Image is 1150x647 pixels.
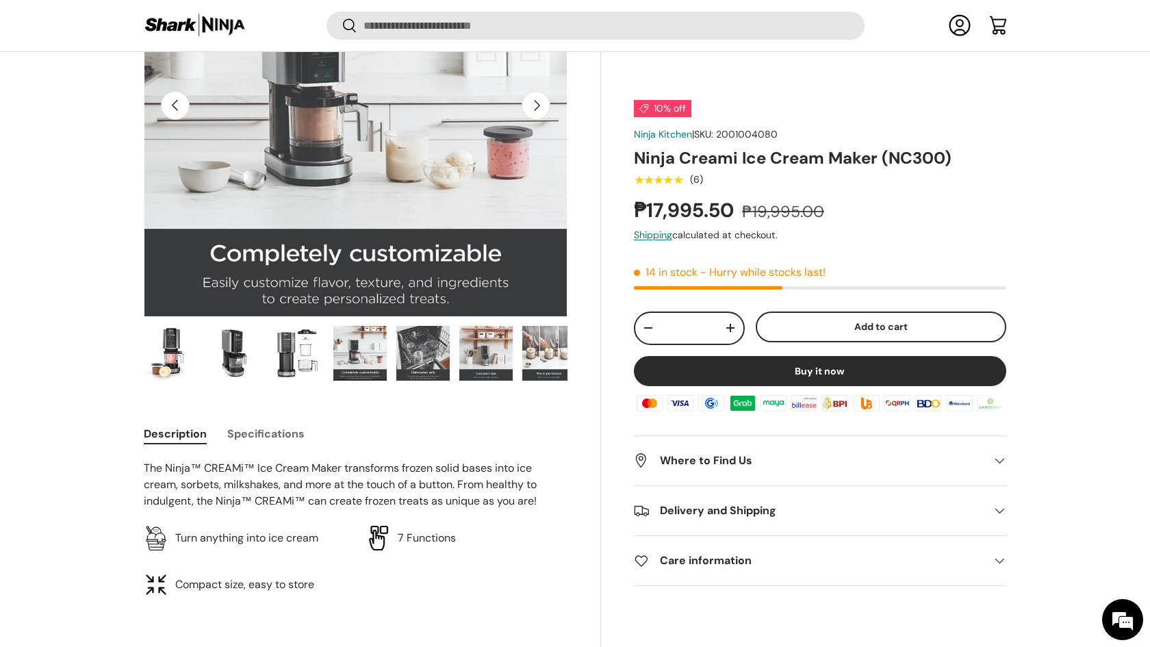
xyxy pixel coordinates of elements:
a: Ninja Kitchen [634,128,692,140]
img: metrobank [944,393,974,414]
img: ninja-creami-ice-cream-maker-with-sample-content-mix-in-perfection-infographic-sharkninja-philipp... [522,326,576,381]
span: 14 in stock [634,266,698,280]
p: - Hurry while stocks last! [700,266,826,280]
button: Buy it now [634,356,1006,386]
span: | [692,128,778,140]
button: Description [144,418,207,449]
img: landbank [975,393,1006,414]
p: Compact size, easy to store [175,576,314,593]
div: 5.0 out of 5.0 stars [634,174,682,186]
strong: ₱17,995.50 [634,197,737,223]
img: maya [758,393,789,414]
img: qrph [882,393,912,414]
a: Shipping [634,229,672,241]
summary: Delivery and Shipping [634,486,1006,535]
summary: Where to Find Us [634,436,1006,485]
span: 10% off [634,100,691,117]
div: (6) [690,175,703,186]
img: master [635,393,665,414]
h1: Ninja Creami Ice Cream Maker (NC300) [634,147,1006,168]
img: ninja-creami-ice-cream-maker-without-sample-content-parts-front-view-sharkninja-philippines [270,326,324,381]
span: SKU: [694,128,713,140]
img: bdo [913,393,943,414]
h2: Where to Find Us [634,453,984,469]
img: ninja-creami-ice-cream-maker-with-sample-content-and-all-lids-full-view-sharkninja-philippines [144,326,198,381]
button: Specifications [227,418,305,449]
p: 7 Functions [398,530,456,546]
img: ninja-creami-ice-cream-maker-with-sample-content-compact-size-infographic-sharkninja-philippines [459,326,513,381]
img: Shark Ninja Philippines [144,12,246,39]
img: ninja-creami-ice-cream-maker-without-sample-content-right-side-view-sharkninja-philippines [207,326,261,381]
img: grabpay [728,393,758,414]
span: ★★★★★ [634,173,682,187]
p: The Ninja™ CREAMi™ Ice Cream Maker transforms frozen solid bases into ice cream, sorbets, milksha... [144,460,567,509]
h2: Delivery and Shipping [634,503,984,519]
span: 2001004080 [716,128,778,140]
img: bpi [820,393,850,414]
img: ninja-creami-ice-cream-maker-with-sample-content-completely-customizable-infographic-sharkninja-p... [333,326,387,381]
img: ubp [852,393,882,414]
h2: Care information [634,553,984,569]
summary: Care information [634,536,1006,585]
div: calculated at checkout. [634,228,1006,242]
img: gcash [696,393,726,414]
p: Turn anything into ice cream [175,530,318,546]
img: billease [789,393,819,414]
button: Add to cart [756,312,1006,343]
img: ninja-creami-ice-cream-maker-with-sample-content-dishwasher-safe-infographic-sharkninja-philippines [396,326,450,381]
img: visa [665,393,695,414]
s: ₱19,995.00 [742,201,824,222]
